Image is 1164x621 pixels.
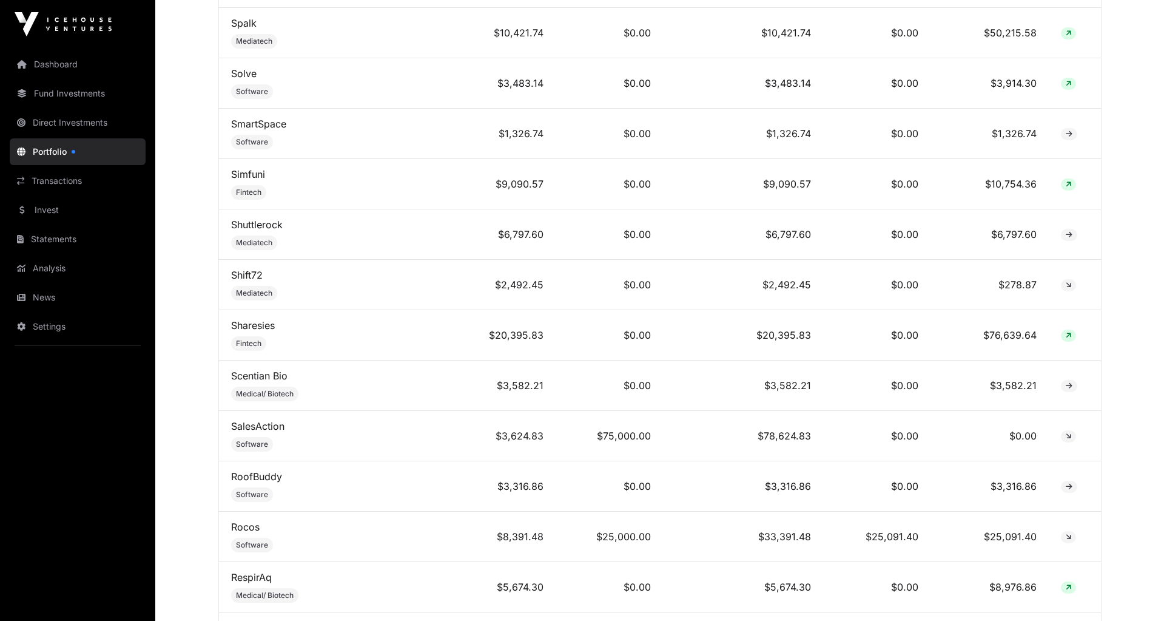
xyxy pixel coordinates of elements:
[456,109,556,159] td: $1,326.74
[556,58,663,109] td: $0.00
[236,188,261,197] span: Fintech
[823,461,930,512] td: $0.00
[10,51,146,78] a: Dashboard
[231,420,284,432] a: SalesAction
[456,461,556,512] td: $3,316.86
[456,562,556,613] td: $5,674.30
[823,260,930,310] td: $0.00
[231,219,283,231] a: Shuttlerock
[823,58,930,109] td: $0.00
[236,339,261,348] span: Fintech
[236,540,268,550] span: Software
[663,109,823,159] td: $1,326.74
[556,109,663,159] td: $0.00
[930,310,1049,361] td: $76,639.64
[10,255,146,282] a: Analysis
[663,310,823,361] td: $20,395.83
[10,197,146,223] a: Invest
[930,461,1049,512] td: $3,316.86
[663,361,823,411] td: $3,582.21
[231,17,257,29] a: Spalk
[456,512,556,562] td: $8,391.48
[456,209,556,260] td: $6,797.60
[236,87,268,97] span: Software
[663,260,823,310] td: $2,492.45
[930,361,1049,411] td: $3,582.21
[231,319,275,331] a: Sharesies
[663,58,823,109] td: $3,483.14
[930,260,1049,310] td: $278.87
[231,370,288,382] a: Scentian Bio
[236,238,272,248] span: Mediatech
[10,284,146,311] a: News
[1103,563,1164,621] iframe: Chat Widget
[10,313,146,340] a: Settings
[236,137,268,147] span: Software
[556,260,663,310] td: $0.00
[10,109,146,136] a: Direct Investments
[236,439,268,449] span: Software
[231,470,282,483] a: RoofBuddy
[456,411,556,461] td: $3,624.83
[236,591,294,600] span: Medical/ Biotech
[663,461,823,512] td: $3,316.86
[231,269,263,281] a: Shift72
[663,562,823,613] td: $5,674.30
[930,58,1049,109] td: $3,914.30
[456,58,556,109] td: $3,483.14
[823,109,930,159] td: $0.00
[930,411,1049,461] td: $0.00
[823,562,930,613] td: $0.00
[236,288,272,298] span: Mediatech
[930,512,1049,562] td: $25,091.40
[663,209,823,260] td: $6,797.60
[10,80,146,107] a: Fund Investments
[823,209,930,260] td: $0.00
[456,361,556,411] td: $3,582.21
[663,512,823,562] td: $33,391.48
[556,411,663,461] td: $75,000.00
[556,361,663,411] td: $0.00
[823,8,930,58] td: $0.00
[15,12,112,36] img: Icehouse Ventures Logo
[236,389,294,399] span: Medical/ Biotech
[231,571,272,583] a: RespirAq
[823,159,930,209] td: $0.00
[456,8,556,58] td: $10,421.74
[663,8,823,58] td: $10,421.74
[231,118,286,130] a: SmartSpace
[930,8,1049,58] td: $50,215.58
[556,461,663,512] td: $0.00
[930,209,1049,260] td: $6,797.60
[231,67,257,80] a: Solve
[930,109,1049,159] td: $1,326.74
[556,562,663,613] td: $0.00
[663,159,823,209] td: $9,090.57
[930,159,1049,209] td: $10,754.36
[556,512,663,562] td: $25,000.00
[236,36,272,46] span: Mediatech
[556,159,663,209] td: $0.00
[236,490,268,500] span: Software
[823,361,930,411] td: $0.00
[823,512,930,562] td: $25,091.40
[10,226,146,253] a: Statements
[556,209,663,260] td: $0.00
[10,138,146,165] a: Portfolio
[456,159,556,209] td: $9,090.57
[10,168,146,194] a: Transactions
[556,8,663,58] td: $0.00
[663,411,823,461] td: $78,624.83
[231,168,265,180] a: Simfuni
[556,310,663,361] td: $0.00
[823,411,930,461] td: $0.00
[456,260,556,310] td: $2,492.45
[930,562,1049,613] td: $8,976.86
[456,310,556,361] td: $20,395.83
[231,521,260,533] a: Rocos
[823,310,930,361] td: $0.00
